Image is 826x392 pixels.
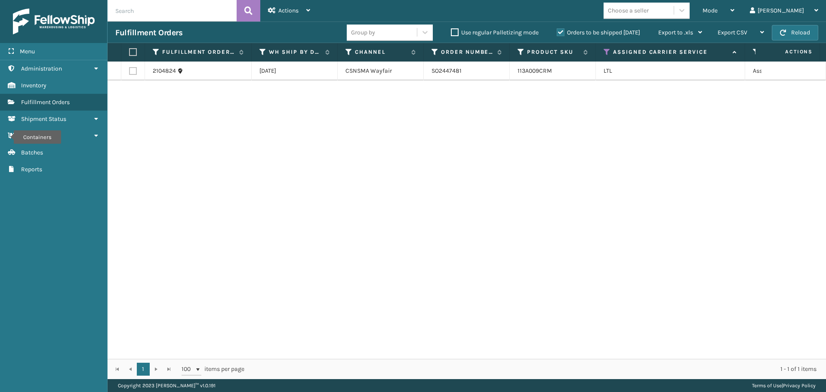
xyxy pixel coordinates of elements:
[137,363,150,376] a: 1
[783,383,816,389] a: Privacy Policy
[752,379,816,392] div: |
[772,25,818,40] button: Reload
[758,45,818,59] span: Actions
[21,99,70,106] span: Fulfillment Orders
[355,48,407,56] label: Channel
[20,48,35,55] span: Menu
[21,115,66,123] span: Shipment Status
[182,363,244,376] span: items per page
[658,29,693,36] span: Export to .xls
[338,62,424,80] td: CSNSMA Wayfair
[608,6,649,15] div: Choose a seller
[21,65,62,72] span: Administration
[613,48,728,56] label: Assigned Carrier Service
[518,67,552,74] a: 113A009CRM
[252,62,338,80] td: [DATE]
[21,149,43,156] span: Batches
[351,28,375,37] div: Group by
[278,7,299,14] span: Actions
[21,166,42,173] span: Reports
[256,365,817,373] div: 1 - 1 of 1 items
[451,29,539,36] label: Use regular Palletizing mode
[153,67,176,75] a: 2104824
[21,132,51,139] span: Containers
[527,48,579,56] label: Product SKU
[424,62,510,80] td: SO2447481
[441,48,493,56] label: Order Number
[703,7,718,14] span: Mode
[557,29,640,36] label: Orders to be shipped [DATE]
[13,9,95,34] img: logo
[21,82,46,89] span: Inventory
[718,29,747,36] span: Export CSV
[596,62,745,80] td: LTL
[118,379,216,392] p: Copyright 2023 [PERSON_NAME]™ v 1.0.191
[162,48,235,56] label: Fulfillment Order Id
[115,28,182,38] h3: Fulfillment Orders
[269,48,321,56] label: WH Ship By Date
[752,383,782,389] a: Terms of Use
[182,365,194,373] span: 100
